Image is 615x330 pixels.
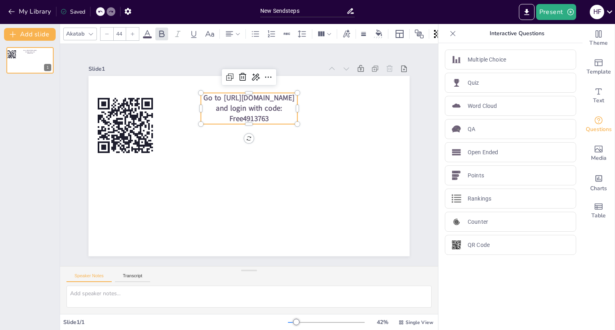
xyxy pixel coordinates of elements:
[468,195,491,203] p: Rankings
[468,102,497,110] p: Word Cloud
[63,318,288,326] div: Slide 1 / 1
[373,30,385,38] div: Background color
[589,39,608,48] span: Theme
[583,82,615,110] div: Add text boxes
[60,8,85,16] div: Saved
[452,124,461,134] img: QA icon
[452,55,461,64] img: Multiple Choice icon
[583,53,615,82] div: Add ready made slides
[452,194,461,203] img: Rankings icon
[468,171,484,180] p: Points
[536,4,576,20] button: Present
[468,125,475,133] p: QA
[468,218,488,226] p: Counter
[590,184,607,193] span: Charts
[373,318,392,326] div: 42 %
[359,28,368,40] div: Border settings
[593,96,604,105] span: Text
[393,28,406,40] div: Layout
[583,139,615,168] div: Add images, graphics, shapes or video
[6,47,54,74] div: 1
[187,179,276,228] span: Go to [URL][DOMAIN_NAME] and login with code: Free4913763
[468,148,498,157] p: Open Ended
[583,168,615,197] div: Add charts and graphs
[414,29,424,39] span: Position
[583,110,615,139] div: Get real-time input from your audience
[583,24,615,53] div: Change the overall theme
[4,28,56,41] button: Add slide
[6,5,54,18] button: My Library
[151,211,376,290] div: Slide 1
[583,197,615,225] div: Add a table
[406,319,433,326] span: Single View
[591,154,607,163] span: Media
[468,241,490,249] p: QR Code
[66,273,112,282] button: Speaker Notes
[452,217,461,227] img: Counter icon
[23,50,36,54] span: Go to [URL][DOMAIN_NAME] and login with code: Free4913763
[468,79,479,87] p: Quiz
[340,28,352,40] div: Text effects
[586,125,612,134] span: Questions
[44,64,51,71] div: 1
[64,28,86,39] div: Akatab
[459,24,575,43] p: Interactive Questions
[590,4,604,20] button: H F
[591,211,606,220] span: Table
[452,240,461,250] img: QR Code icon
[452,101,461,111] img: Word Cloud icon
[452,147,461,157] img: Open Ended icon
[587,68,611,76] span: Template
[452,78,461,87] img: Quiz icon
[260,5,346,17] input: Insert title
[115,273,151,282] button: Transcript
[316,28,334,40] div: Column Count
[452,171,461,180] img: Points icon
[519,4,535,20] button: Export to PowerPoint
[468,56,506,64] p: Multiple Choice
[590,5,604,19] div: H F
